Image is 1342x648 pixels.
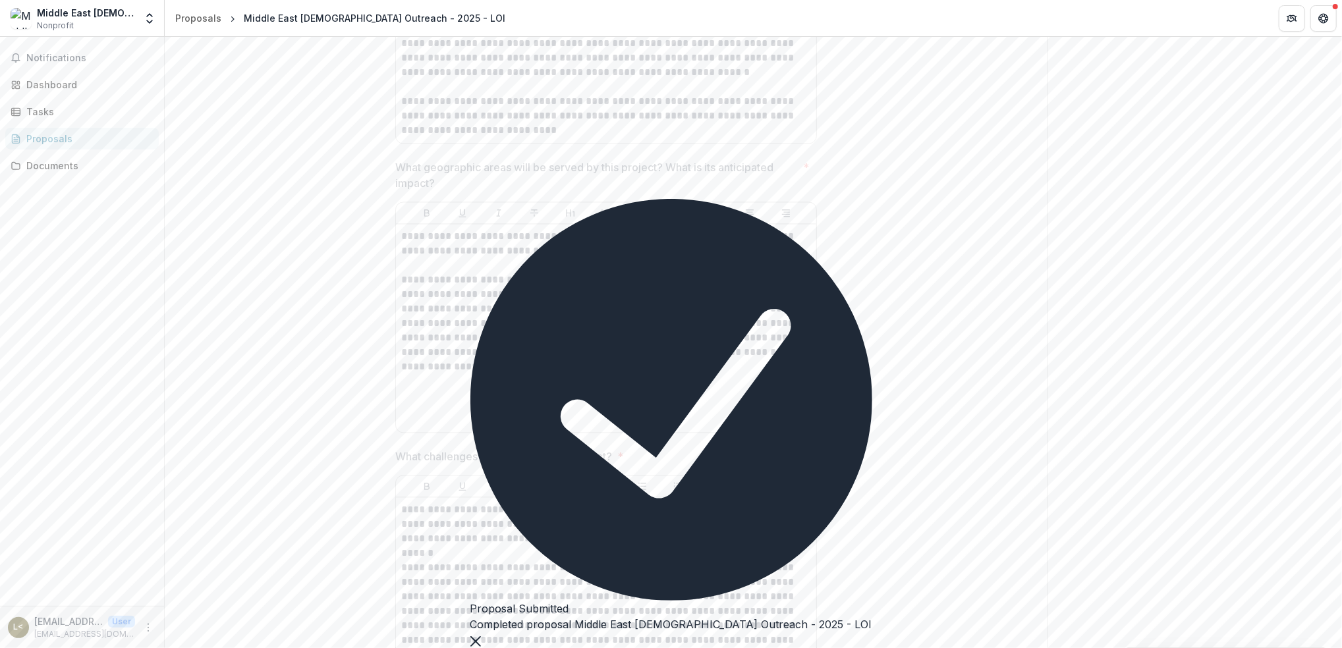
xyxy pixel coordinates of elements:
button: Notifications [5,47,159,68]
div: Proposals [175,11,221,25]
button: Underline [455,205,470,221]
img: Middle East Bible Outreach [11,8,32,29]
a: Dashboard [5,74,159,95]
button: More [140,620,156,635]
span: Notifications [26,53,154,64]
div: Documents [26,159,148,173]
button: Align Center [742,479,758,495]
button: Bullet List [634,479,650,495]
button: Align Right [778,205,794,221]
button: Heading 1 [563,205,578,221]
button: Ordered List [670,205,686,221]
div: Middle East [DEMOGRAPHIC_DATA] Outreach [37,6,135,20]
div: Middle East [DEMOGRAPHIC_DATA] Outreach - 2025 - LOI [244,11,505,25]
p: [EMAIL_ADDRESS][DOMAIN_NAME] <[EMAIL_ADDRESS][DOMAIN_NAME]> [34,614,103,628]
div: Proposals [26,132,148,146]
p: What geographic areas will be served by this project? What is its anticipated impact? [395,160,798,192]
button: Align Right [778,479,794,495]
span: Nonprofit [37,20,74,32]
button: Align Left [706,479,722,495]
button: Bold [419,479,435,495]
button: Strike [526,479,542,495]
button: Heading 1 [563,479,578,495]
button: Bullet List [634,205,650,221]
a: Proposals [5,128,159,149]
a: Documents [5,155,159,176]
button: Align Center [742,205,758,221]
div: Dashboard [26,78,148,92]
button: Italicize [491,205,507,221]
p: User [108,616,135,628]
button: Bold [419,205,435,221]
button: Open entity switcher [140,5,159,32]
p: What challenges will be met by the project? [395,449,612,465]
p: [EMAIL_ADDRESS][DOMAIN_NAME] [34,628,135,640]
button: Get Help [1310,5,1337,32]
button: Underline [455,479,470,495]
a: Proposals [170,9,227,28]
div: Tasks [26,105,148,119]
button: Italicize [491,479,507,495]
button: Strike [526,205,542,221]
button: Partners [1279,5,1305,32]
div: lmartinez@mebo.org <lmartinez@mebo.org> [14,623,24,632]
button: Heading 2 [598,479,614,495]
button: Ordered List [670,479,686,495]
a: Tasks [5,101,159,122]
button: Heading 2 [598,205,614,221]
button: Align Left [706,205,722,221]
nav: breadcrumb [170,9,511,28]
